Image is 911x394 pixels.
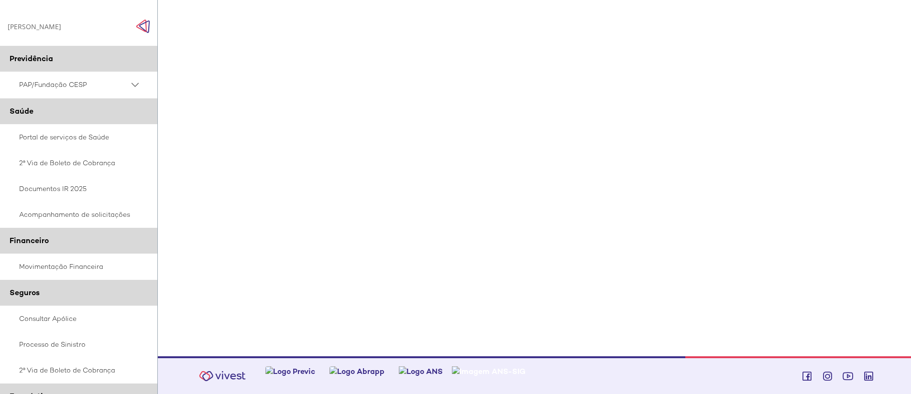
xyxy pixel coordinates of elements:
span: PAP/Fundação CESP [19,79,129,91]
img: Logo ANS [399,366,443,376]
img: Logo Previc [265,366,315,376]
img: Logo Abrapp [329,366,384,376]
span: Click to close side navigation. [136,19,150,33]
span: Seguros [10,288,40,298]
span: Saúde [10,106,33,116]
span: Previdência [10,53,53,64]
img: Vivest [194,365,251,387]
span: Financeiro [10,235,49,245]
img: Imagem ANS-SIG [452,366,526,376]
img: Fechar menu [136,19,150,33]
div: [PERSON_NAME] [8,22,61,31]
footer: Vivest [158,356,911,394]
